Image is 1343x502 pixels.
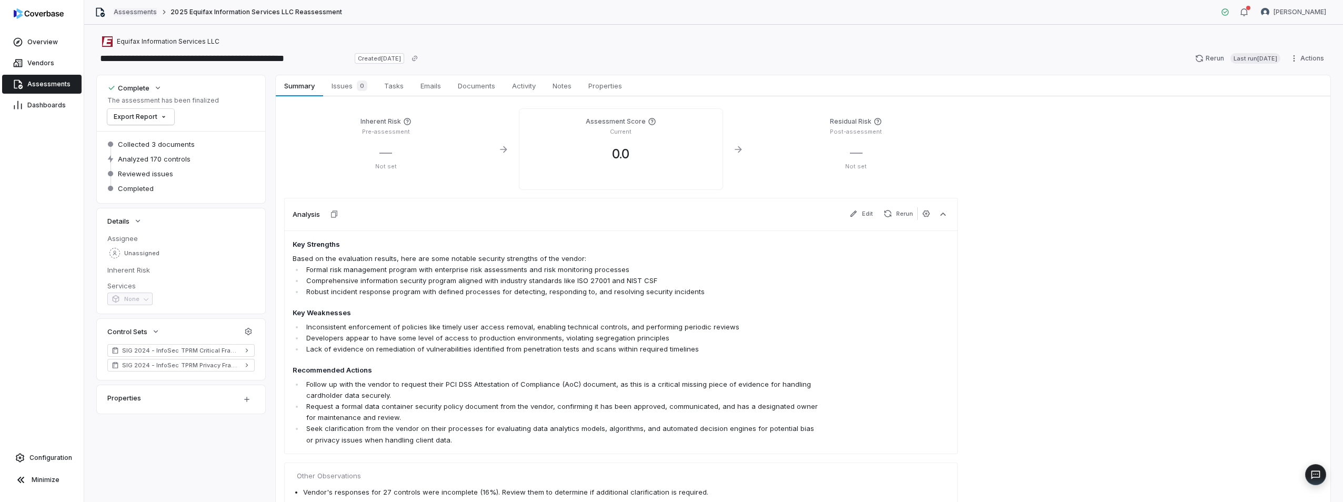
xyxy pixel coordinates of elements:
[763,163,949,170] p: Not set
[357,81,367,91] span: 0
[118,184,154,193] span: Completed
[304,333,818,344] li: Developers appear to have some level of access to production environments, violating segregation ...
[293,253,818,264] p: Based on the evaluation results, here are some notable security strengths of the vendor:
[586,117,646,126] h4: Assessment Score
[4,448,79,467] a: Configuration
[1274,8,1326,16] span: [PERSON_NAME]
[584,79,626,93] span: Properties
[118,169,173,178] span: Reviewed issues
[327,78,372,93] span: Issues
[104,78,165,97] button: Complete
[610,128,632,136] p: Current
[548,79,576,93] span: Notes
[117,37,219,46] span: Equifax Information Services LLC
[171,8,342,16] span: 2025 Equifax Information Services LLC Reassessment
[1287,51,1330,66] button: Actions
[405,49,424,68] button: Copy link
[4,469,79,490] button: Minimize
[27,101,66,109] span: Dashboards
[29,454,72,462] span: Configuration
[416,79,445,93] span: Emails
[99,32,223,51] button: https://equifax.com/Equifax Information Services LLC
[118,154,191,164] span: Analyzed 170 controls
[879,207,917,220] button: Rerun
[304,344,818,355] li: Lack of evidence on remediation of vulnerabilities identified from penetration tests and scans wi...
[122,346,240,355] span: SIG 2024 - InfoSec TPRM Critical Framework
[118,139,195,149] span: Collected 3 documents
[355,53,404,64] span: Created [DATE]
[1261,8,1269,16] img: Adam Hauseman avatar
[104,322,163,341] button: Control Sets
[293,239,818,250] h4: Key Strengths
[850,145,863,160] span: —
[1255,4,1332,20] button: Adam Hauseman avatar[PERSON_NAME]
[107,96,219,105] p: The assessment has been finalized
[830,117,871,126] h4: Residual Risk
[2,96,82,115] a: Dashboards
[306,379,818,401] p: Follow up with the vendor to request their PCI DSS Attestation of Compliance (AoC) document, as t...
[360,117,401,126] h4: Inherent Risk
[107,109,174,125] button: Export Report
[297,471,945,481] span: Other Observations
[107,281,255,290] dt: Services
[304,322,818,333] li: Inconsistent enforcement of policies like timely user access removal, enabling technical controls...
[293,209,320,219] h3: Analysis
[508,79,540,93] span: Activity
[1230,53,1280,64] span: Last run [DATE]
[379,145,392,160] span: —
[304,286,818,297] li: Robust incident response program with defined processes for detecting, responding to, and resolvi...
[380,79,408,93] span: Tasks
[604,146,638,162] span: 0.0
[2,54,82,73] a: Vendors
[2,75,82,94] a: Assessments
[107,83,149,93] div: Complete
[306,401,818,423] p: Request a formal data container security policy document from the vendor, confirming it has been ...
[454,79,499,93] span: Documents
[107,265,255,275] dt: Inherent Risk
[293,163,479,170] p: Not set
[107,359,255,372] a: SIG 2024 - InfoSec TPRM Privacy Framework
[27,80,71,88] span: Assessments
[107,344,255,357] a: SIG 2024 - InfoSec TPRM Critical Framework
[104,212,145,230] button: Details
[27,59,54,67] span: Vendors
[107,216,129,226] span: Details
[32,476,59,484] span: Minimize
[14,8,64,19] img: logo-D7KZi-bG.svg
[124,249,159,257] span: Unassigned
[107,327,147,336] span: Control Sets
[27,38,58,46] span: Overview
[763,128,949,136] p: Post-assessment
[114,8,157,16] a: Assessments
[303,487,945,498] li: Vendor's responses for 27 controls were incomplete (16%). Review them to determine if additional ...
[306,423,818,445] p: Seek clarification from the vendor on their processes for evaluating data analytics models, algor...
[293,128,479,136] p: Pre-assessment
[845,207,877,220] button: Edit
[293,308,818,318] h4: Key Weaknesses
[122,361,240,369] span: SIG 2024 - InfoSec TPRM Privacy Framework
[107,234,255,243] dt: Assignee
[280,79,318,93] span: Summary
[2,33,82,52] a: Overview
[293,365,818,376] h4: Recommended Actions
[304,264,818,275] li: Formal risk management program with enterprise risk assessments and risk monitoring processes
[304,275,818,286] li: Comprehensive information security program aligned with industry standards like ISO 27001 and NIS...
[1189,51,1287,66] button: RerunLast run[DATE]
